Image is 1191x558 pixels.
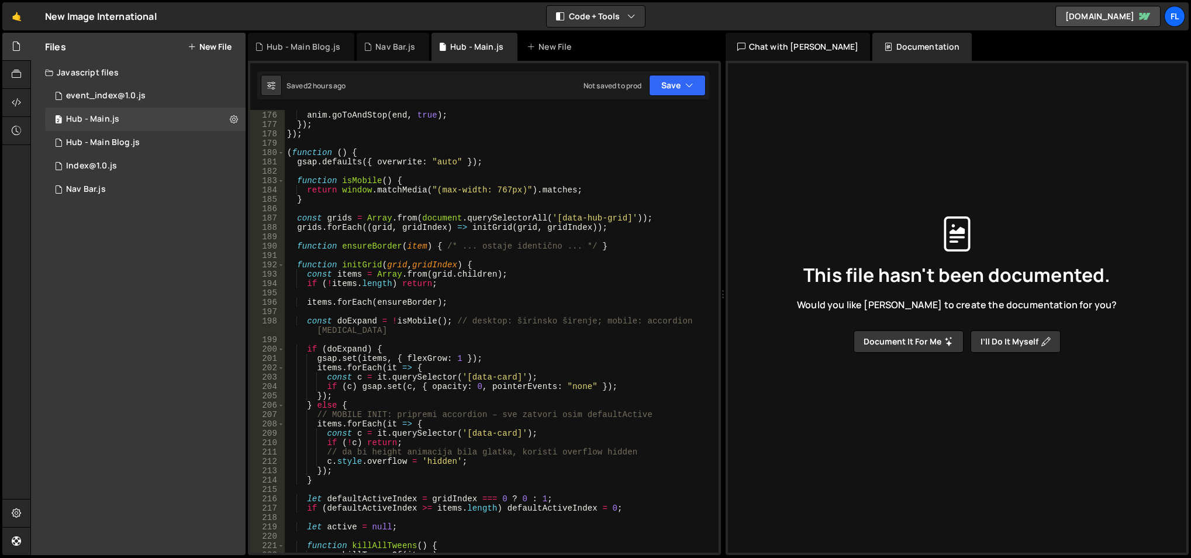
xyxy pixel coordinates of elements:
[45,131,246,154] div: 15795/46353.js
[527,41,576,53] div: New File
[250,419,285,429] div: 208
[250,279,285,288] div: 194
[267,41,340,53] div: Hub - Main Blog.js
[308,81,346,91] div: 2 hours ago
[872,33,971,61] div: Documentation
[45,178,246,201] div: 15795/46513.js
[250,139,285,148] div: 179
[250,120,285,129] div: 177
[250,111,285,120] div: 176
[250,391,285,401] div: 205
[286,81,346,91] div: Saved
[250,185,285,195] div: 184
[250,457,285,466] div: 212
[584,81,642,91] div: Not saved to prod
[250,242,285,251] div: 190
[250,316,285,335] div: 198
[803,266,1110,284] span: This file hasn't been documented.
[66,137,140,148] div: Hub - Main Blog.js
[55,116,62,125] span: 2
[250,251,285,260] div: 191
[250,204,285,213] div: 186
[250,195,285,204] div: 185
[2,2,31,30] a: 🤙
[250,513,285,522] div: 218
[250,307,285,316] div: 197
[250,494,285,504] div: 216
[547,6,645,27] button: Code + Tools
[250,148,285,157] div: 180
[250,157,285,167] div: 181
[854,330,964,353] button: Document it for me
[66,114,119,125] div: Hub - Main.js
[250,129,285,139] div: 178
[250,466,285,476] div: 213
[250,354,285,363] div: 201
[250,532,285,541] div: 220
[250,429,285,438] div: 209
[45,9,157,23] div: New Image International
[726,33,871,61] div: Chat with [PERSON_NAME]
[649,75,706,96] button: Save
[66,184,106,195] div: Nav Bar.js
[250,382,285,391] div: 204
[66,161,117,171] div: Index@1.0.js
[250,223,285,232] div: 188
[45,84,246,108] div: 15795/42190.js
[250,438,285,447] div: 210
[250,270,285,279] div: 193
[45,154,246,178] div: 15795/44313.js
[250,401,285,410] div: 206
[250,373,285,382] div: 203
[797,298,1117,311] span: Would you like [PERSON_NAME] to create the documentation for you?
[250,541,285,550] div: 221
[250,176,285,185] div: 183
[250,410,285,419] div: 207
[250,260,285,270] div: 192
[250,522,285,532] div: 219
[250,485,285,494] div: 215
[250,232,285,242] div: 189
[250,335,285,345] div: 199
[250,476,285,485] div: 214
[250,213,285,223] div: 187
[250,363,285,373] div: 202
[375,41,415,53] div: Nav Bar.js
[250,504,285,513] div: 217
[31,61,246,84] div: Javascript files
[1164,6,1185,27] a: Fl
[971,330,1061,353] button: I’ll do it myself
[66,91,146,101] div: event_index@1.0.js
[250,447,285,457] div: 211
[250,345,285,354] div: 200
[250,167,285,176] div: 182
[188,42,232,51] button: New File
[1055,6,1161,27] a: [DOMAIN_NAME]
[45,108,246,131] div: 15795/46323.js
[450,41,503,53] div: Hub - Main.js
[250,298,285,307] div: 196
[250,288,285,298] div: 195
[45,40,66,53] h2: Files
